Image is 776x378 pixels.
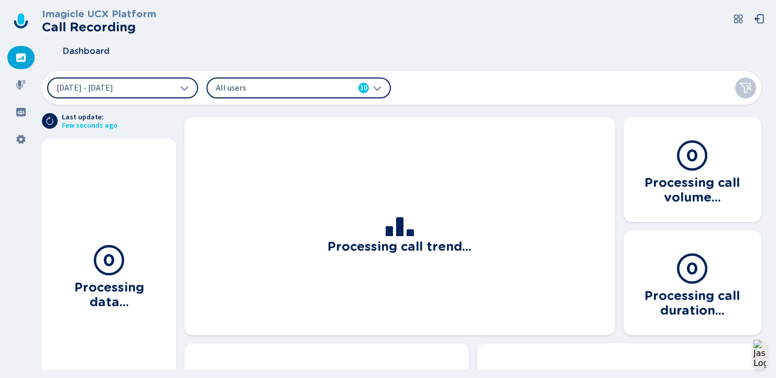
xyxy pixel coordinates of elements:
button: Clear filters [735,77,756,98]
svg: box-arrow-left [754,14,764,24]
svg: funnel-disabled [739,82,752,94]
svg: groups-filled [16,107,26,117]
h3: Processing data... [54,277,163,309]
h3: Processing call duration... [636,285,749,317]
svg: mic-fill [16,80,26,90]
div: Recordings [7,73,35,96]
div: Dashboard [7,46,35,69]
h3: Processing call volume... [636,172,749,204]
svg: chevron-down [373,84,381,92]
span: [DATE] - [DATE] [57,84,113,92]
span: Dashboard [63,47,110,56]
svg: dashboard-filled [16,52,26,63]
span: 10 [360,83,367,93]
span: All users [216,82,336,94]
span: Last update: [62,113,117,121]
button: [DATE] - [DATE] [47,77,198,98]
div: Groups [7,101,35,124]
svg: chevron-down [180,84,189,92]
h3: Imagicle UCX Platform [42,8,156,20]
h3: Processing call trend... [327,236,472,254]
h2: Call Recording [42,20,156,35]
svg: arrow-clockwise [46,117,54,125]
div: Settings [7,128,35,151]
span: Few seconds ago [62,121,117,130]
